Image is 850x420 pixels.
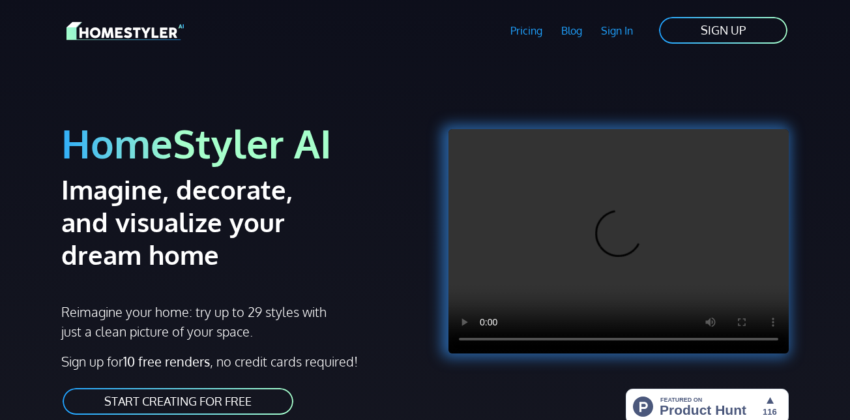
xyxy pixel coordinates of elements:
h2: Imagine, decorate, and visualize your dream home [61,173,346,271]
strong: 10 free renders [123,353,210,370]
a: START CREATING FOR FREE [61,387,295,416]
a: Sign In [591,16,642,46]
a: Blog [551,16,591,46]
a: Pricing [501,16,552,46]
a: SIGN UP [658,16,789,45]
img: HomeStyler AI logo [66,20,184,42]
p: Reimagine your home: try up to 29 styles with just a clean picture of your space. [61,302,329,341]
h1: HomeStyler AI [61,119,417,168]
p: Sign up for , no credit cards required! [61,352,417,371]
